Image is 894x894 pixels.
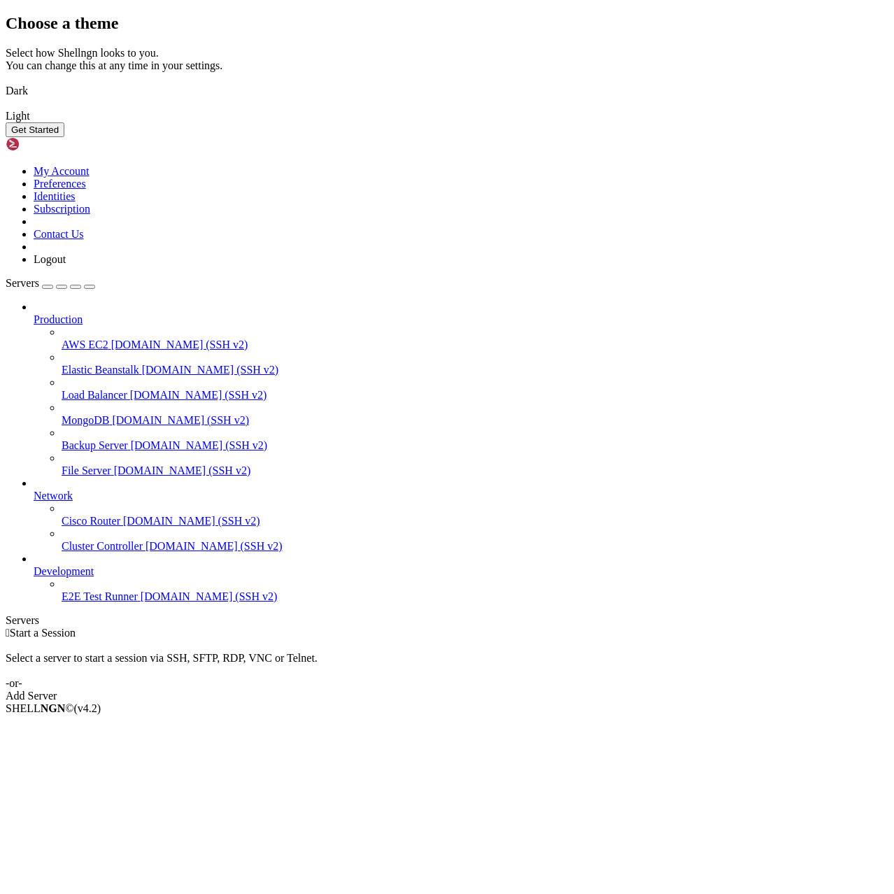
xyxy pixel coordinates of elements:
a: MongoDB [DOMAIN_NAME] (SSH v2) [62,414,888,427]
a: Preferences [34,178,86,190]
a: E2E Test Runner [DOMAIN_NAME] (SSH v2) [62,590,888,603]
span: Servers [6,277,39,289]
a: Cluster Controller [DOMAIN_NAME] (SSH v2) [62,540,888,553]
a: Servers [6,277,95,289]
div: Select how Shellngn looks to you. You can change this at any time in your settings. [6,47,888,72]
span: Start a Session [10,627,76,639]
a: My Account [34,165,90,177]
span: 4.2.0 [74,702,101,714]
img: Shellngn [6,137,86,151]
li: Production [34,301,888,477]
div: Dark [6,85,888,97]
span: [DOMAIN_NAME] (SSH v2) [123,515,260,527]
div: Servers [6,614,888,627]
a: Network [34,490,888,502]
div: Light [6,110,888,122]
span: Cluster Controller [62,540,143,552]
li: Cluster Controller [DOMAIN_NAME] (SSH v2) [62,527,888,553]
span: Network [34,490,73,502]
a: Load Balancer [DOMAIN_NAME] (SSH v2) [62,389,888,402]
span:  [6,627,10,639]
span: Load Balancer [62,389,127,401]
div: Add Server [6,690,888,702]
button: Get Started [6,122,64,137]
h2: Choose a theme [6,14,888,33]
a: Contact Us [34,228,84,240]
span: [DOMAIN_NAME] (SSH v2) [131,439,268,451]
a: AWS EC2 [DOMAIN_NAME] (SSH v2) [62,339,888,351]
span: [DOMAIN_NAME] (SSH v2) [114,464,251,476]
span: [DOMAIN_NAME] (SSH v2) [142,364,279,376]
a: Production [34,313,888,326]
a: Cisco Router [DOMAIN_NAME] (SSH v2) [62,515,888,527]
li: Elastic Beanstalk [DOMAIN_NAME] (SSH v2) [62,351,888,376]
a: Subscription [34,203,90,215]
li: Load Balancer [DOMAIN_NAME] (SSH v2) [62,376,888,402]
span: Elastic Beanstalk [62,364,139,376]
span: [DOMAIN_NAME] (SSH v2) [130,389,267,401]
a: Logout [34,253,66,265]
span: Development [34,565,94,577]
span: [DOMAIN_NAME] (SSH v2) [141,590,278,602]
li: Cisco Router [DOMAIN_NAME] (SSH v2) [62,502,888,527]
span: Cisco Router [62,515,120,527]
a: Development [34,565,888,578]
span: Production [34,313,83,325]
li: E2E Test Runner [DOMAIN_NAME] (SSH v2) [62,578,888,603]
span: Backup Server [62,439,128,451]
span: [DOMAIN_NAME] (SSH v2) [112,414,249,426]
span: File Server [62,464,111,476]
a: Backup Server [DOMAIN_NAME] (SSH v2) [62,439,888,452]
li: Backup Server [DOMAIN_NAME] (SSH v2) [62,427,888,452]
a: Identities [34,190,76,202]
span: [DOMAIN_NAME] (SSH v2) [146,540,283,552]
b: NGN [41,702,66,714]
span: E2E Test Runner [62,590,138,602]
span: MongoDB [62,414,109,426]
li: Network [34,477,888,553]
span: [DOMAIN_NAME] (SSH v2) [111,339,248,350]
li: MongoDB [DOMAIN_NAME] (SSH v2) [62,402,888,427]
div: Select a server to start a session via SSH, SFTP, RDP, VNC or Telnet. -or- [6,639,888,690]
li: Development [34,553,888,603]
li: File Server [DOMAIN_NAME] (SSH v2) [62,452,888,477]
a: Elastic Beanstalk [DOMAIN_NAME] (SSH v2) [62,364,888,376]
span: SHELL © [6,702,101,714]
a: File Server [DOMAIN_NAME] (SSH v2) [62,464,888,477]
span: AWS EC2 [62,339,108,350]
li: AWS EC2 [DOMAIN_NAME] (SSH v2) [62,326,888,351]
